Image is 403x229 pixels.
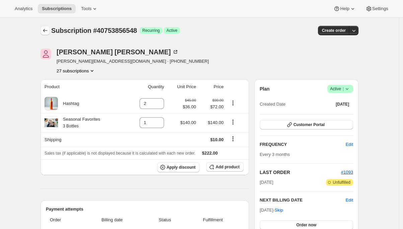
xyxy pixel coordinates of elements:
[260,179,273,186] span: [DATE]
[198,79,226,94] th: Price
[346,197,353,204] button: Edit
[361,4,392,13] button: Settings
[372,6,388,11] span: Settings
[167,165,196,170] span: Apply discount
[51,27,137,34] span: Subscription #40753856548
[260,85,270,92] h2: Plan
[127,79,166,94] th: Quantity
[341,169,353,176] button: #1093
[45,151,195,156] span: Sales tax (if applicable) is not displayed because it is calculated with each new order.
[41,26,50,35] button: Subscriptions
[57,67,95,74] button: Product actions
[142,28,160,33] span: Recurring
[274,207,283,214] span: Skip
[260,101,286,108] span: Created Date
[166,79,198,94] th: Unit Price
[341,170,353,175] a: #1093
[41,49,51,59] span: Emily Yuhas
[294,122,325,127] span: Customer Portal
[46,213,78,227] th: Order
[342,139,357,150] button: Edit
[202,151,218,156] span: $222.00
[322,28,346,33] span: Create order
[77,4,102,13] button: Tools
[260,208,283,213] span: [DATE] ·
[58,100,79,107] div: Hashtag
[185,98,196,102] small: $45.00
[57,58,209,65] span: [PERSON_NAME][EMAIL_ADDRESS][DOMAIN_NAME] · [PHONE_NUMBER]
[42,6,72,11] span: Subscriptions
[216,164,239,170] span: Add product
[260,197,346,204] h2: NEXT BILLING DATE
[228,118,238,126] button: Product actions
[41,132,127,147] th: Shipping
[148,217,182,223] span: Status
[329,4,360,13] button: Help
[81,6,91,11] span: Tools
[336,102,349,107] span: [DATE]
[260,120,353,129] button: Customer Portal
[157,162,200,172] button: Apply discount
[210,137,224,142] span: $10.00
[183,104,196,110] span: $36.00
[260,169,341,176] h2: LAST ORDER
[228,99,238,107] button: Product actions
[15,6,32,11] span: Analytics
[228,135,238,142] button: Shipping actions
[38,4,76,13] button: Subscriptions
[340,6,349,11] span: Help
[45,97,58,110] img: product img
[166,28,177,33] span: Active
[330,85,350,92] span: Active
[332,100,353,109] button: [DATE]
[318,26,350,35] button: Create order
[270,205,287,216] button: Skip
[346,141,353,148] span: Edit
[208,120,224,125] span: $140.00
[200,104,224,110] span: $72.00
[63,124,79,128] small: 3 Bottles
[41,79,127,94] th: Product
[206,162,243,172] button: Add product
[333,180,350,185] span: Unfulfilled
[46,206,244,213] h2: Payment attempts
[180,120,196,125] span: $140.00
[186,217,240,223] span: Fulfillment
[58,116,100,129] div: Seasonal Favorites
[343,86,344,92] span: |
[260,152,290,157] span: Every 3 months
[296,222,316,228] span: Order now
[57,49,179,55] div: [PERSON_NAME] [PERSON_NAME]
[11,4,36,13] button: Analytics
[260,141,346,148] h2: FREQUENCY
[213,98,224,102] small: $90.00
[80,217,144,223] span: Billing date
